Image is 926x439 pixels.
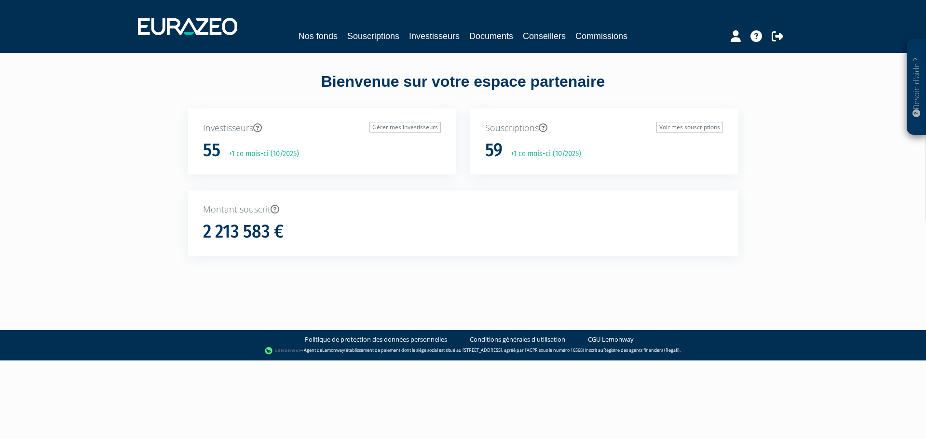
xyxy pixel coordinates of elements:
[138,18,237,35] img: 1732889491-logotype_eurazeo_blanc_rvb.png
[305,335,447,344] a: Politique de protection des données personnelles
[203,222,284,242] h1: 2 213 583 €
[485,140,503,160] h1: 59
[203,203,723,216] p: Montant souscrit
[409,29,460,43] a: Investisseurs
[322,347,344,353] a: Lemonway
[656,122,723,133] a: Voir mes souscriptions
[485,122,723,134] p: Souscriptions
[575,29,627,43] a: Commissions
[588,335,634,344] a: CGU Lemonway
[469,29,513,43] a: Documents
[523,29,566,43] a: Conseillers
[203,122,441,134] p: Investisseurs
[347,29,399,43] a: Souscriptions
[504,148,581,160] p: +1 ce mois-ci (10/2025)
[299,29,338,43] a: Nos fonds
[203,140,220,160] h1: 55
[222,148,299,160] p: +1 ce mois-ci (10/2025)
[470,335,565,344] a: Conditions générales d'utilisation
[603,347,680,353] a: Registre des agents financiers (Regafi)
[911,44,922,131] p: Besoin d'aide ?
[265,346,302,356] img: logo-lemonway.png
[10,346,916,356] div: - Agent de (établissement de paiement dont le siège social est situé au [STREET_ADDRESS], agréé p...
[181,71,745,108] div: Bienvenue sur votre espace partenaire
[369,122,441,133] a: Gérer mes investisseurs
